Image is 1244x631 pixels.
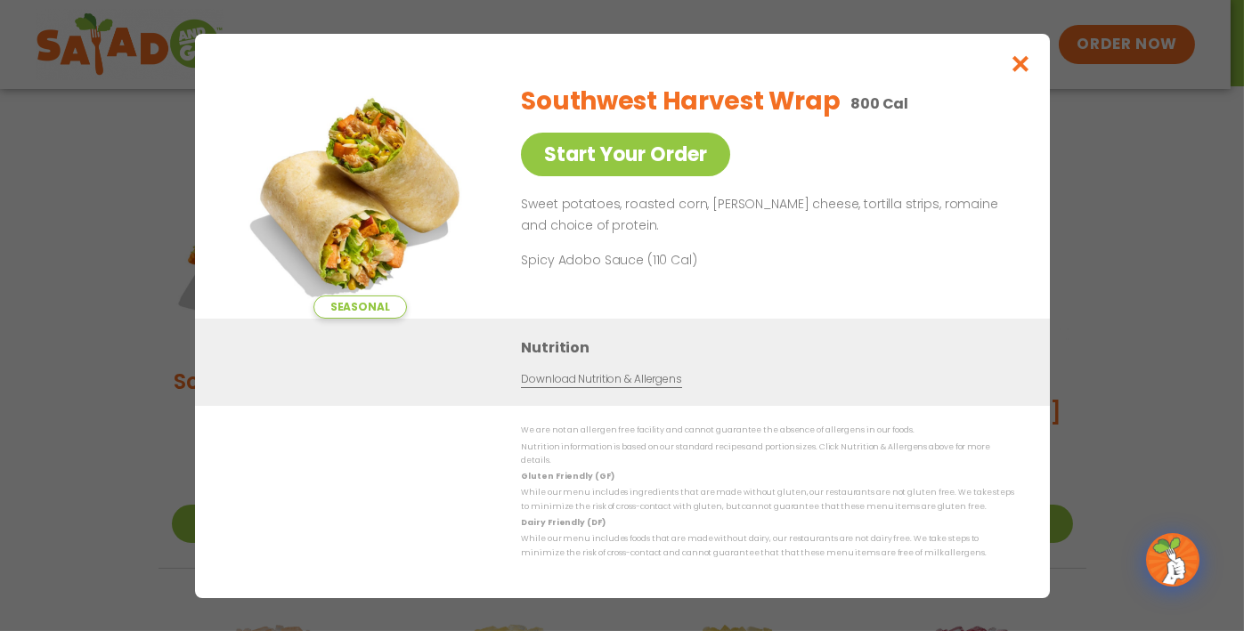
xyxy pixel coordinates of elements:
p: Spicy Adobo Sauce (110 Cal) [521,250,850,269]
button: Close modal [991,34,1049,93]
strong: Dairy Friendly (DF) [521,517,605,528]
img: wpChatIcon [1148,535,1198,585]
strong: Gluten Friendly (GF) [521,471,614,481]
a: Start Your Order [521,133,730,176]
p: 800 Cal [850,93,908,115]
p: We are not an allergen free facility and cannot guarantee the absence of allergens in our foods. [521,424,1014,437]
p: While our menu includes ingredients that are made without gluten, our restaurants are not gluten ... [521,486,1014,514]
a: Download Nutrition & Allergens [521,371,681,388]
span: Seasonal [313,295,406,319]
p: Sweet potatoes, roasted corn, [PERSON_NAME] cheese, tortilla strips, romaine and choice of protein. [521,194,1007,237]
h3: Nutrition [521,336,1023,359]
p: Nutrition information is based on our standard recipes and portion sizes. Click Nutrition & Aller... [521,440,1014,467]
h2: Southwest Harvest Wrap [521,83,840,120]
img: Featured product photo for Southwest Harvest Wrap [235,69,484,319]
p: While our menu includes foods that are made without dairy, our restaurants are not dairy free. We... [521,532,1014,560]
